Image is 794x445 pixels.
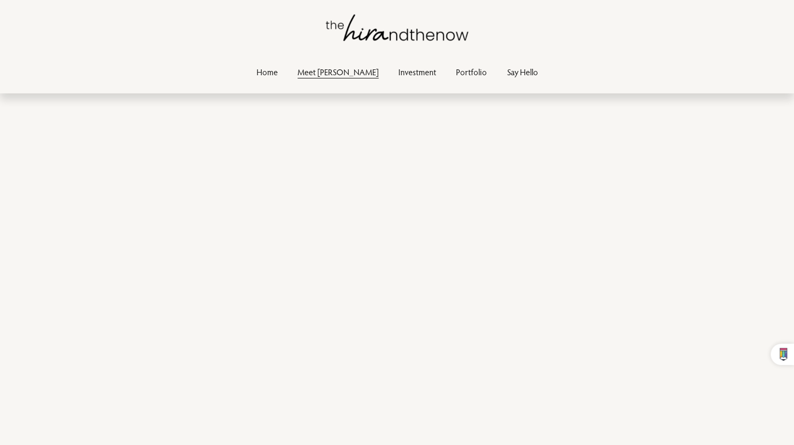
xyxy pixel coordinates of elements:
[398,65,436,79] a: Investment
[326,14,469,41] img: thehirandthenow
[507,65,538,79] a: Say Hello
[256,65,278,79] a: Home
[298,65,379,79] a: Meet [PERSON_NAME]
[456,65,487,79] a: Portfolio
